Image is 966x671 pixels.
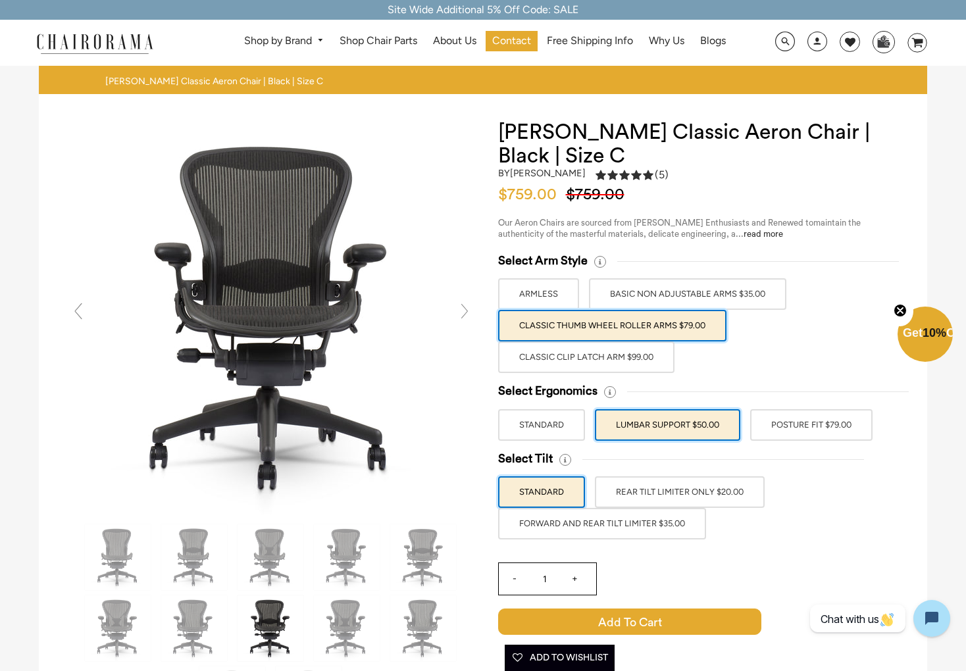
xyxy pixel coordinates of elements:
[873,32,894,51] img: WhatsApp_Image_2024-07-12_at_16.23.01.webp
[390,524,456,590] img: Herman Miller Classic Aeron Chair | Black | Size C - chairorama
[744,230,783,238] a: read more
[340,34,417,48] span: Shop Chair Parts
[498,384,597,399] span: Select Ergonomics
[595,409,740,441] label: LUMBAR SUPPORT $50.00
[433,34,476,48] span: About Us
[898,308,953,363] div: Get10%OffClose teaser
[390,595,456,661] img: Herman Miller Classic Aeron Chair | Black | Size C - chairorama
[161,595,227,661] img: Herman Miller Classic Aeron Chair | Black | Size C - chairorama
[161,524,227,590] img: Herman Miller Classic Aeron Chair | Black | Size C - chairorama
[750,409,873,441] label: POSTURE FIT $79.00
[105,76,328,87] nav: breadcrumbs
[498,476,585,508] label: STANDARD
[505,645,615,671] button: Add To Wishlist
[498,120,902,168] h1: [PERSON_NAME] Classic Aeron Chair | Black | Size C
[511,645,608,671] span: Add To Wishlist
[498,253,588,268] span: Select Arm Style
[498,508,706,539] label: FORWARD AND REAR TILT LIMITER $35.00
[29,32,161,55] img: chairorama
[498,218,813,227] span: Our Aeron Chairs are sourced from [PERSON_NAME] Enthusiasts and Renewed to
[498,609,761,635] span: Add to Cart
[596,168,669,186] a: 5.0 rating (5 votes)
[498,451,553,466] span: Select Tilt
[559,563,591,595] input: +
[498,187,563,203] span: $759.00
[85,595,151,661] img: Herman Miller Classic Aeron Chair | Black | Size C - chairorama
[498,609,780,635] button: Add to Cart
[238,31,330,51] a: Shop by Brand
[700,34,726,48] span: Blogs
[498,310,726,341] label: Classic Thumb Wheel Roller Arms $79.00
[498,278,579,310] label: ARMLESS
[589,278,786,310] label: BASIC NON ADJUSTABLE ARMS $35.00
[314,524,380,590] img: Herman Miller Classic Aeron Chair | Black | Size C - chairorama
[498,341,674,373] label: Classic Clip Latch Arm $99.00
[216,31,753,55] nav: DesktopNavigation
[595,476,765,508] label: REAR TILT LIMITER ONLY $20.00
[492,34,531,48] span: Contact
[596,168,669,182] div: 5.0 rating (5 votes)
[333,31,424,51] a: Shop Chair Parts
[642,31,691,51] a: Why Us
[85,524,151,590] img: Herman Miller Classic Aeron Chair | Black | Size C - chairorama
[655,168,669,182] span: (5)
[426,31,483,51] a: About Us
[498,168,586,179] h2: by
[238,524,303,590] img: Herman Miller Classic Aeron Chair | Black | Size C - chairorama
[499,563,530,595] input: -
[694,31,732,51] a: Blogs
[314,595,380,661] img: Herman Miller Classic Aeron Chair | Black | Size C - chairorama
[498,409,585,441] label: STANDARD
[540,31,640,51] a: Free Shipping Info
[923,326,946,339] span: 10%
[566,187,631,203] span: $759.00
[486,31,538,51] a: Contact
[547,34,633,48] span: Free Shipping Info
[238,595,303,661] img: Herman Miller Classic Aeron Chair | Black | Size C - chairorama
[510,167,586,179] a: [PERSON_NAME]
[74,120,469,515] img: DSC_4461_44bbcff3-d8cf-4d80-8da1-1da2926ca819_grande.jpg
[649,34,684,48] span: Why Us
[887,296,913,326] button: Close teaser
[903,326,963,339] span: Get Off
[105,76,323,87] span: [PERSON_NAME] Classic Aeron Chair | Black | Size C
